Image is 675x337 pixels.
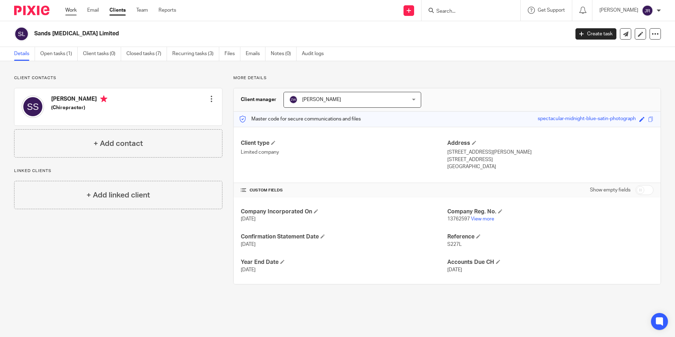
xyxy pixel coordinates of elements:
h4: Year End Date [241,259,447,266]
h5: (Chiropractor) [51,104,107,111]
a: Notes (0) [271,47,297,61]
a: Client tasks (0) [83,47,121,61]
span: S227L [447,242,462,247]
i: Primary [100,95,107,102]
h4: Company Incorporated On [241,208,447,215]
a: Details [14,47,35,61]
a: Emails [246,47,265,61]
p: [PERSON_NAME] [599,7,638,14]
h4: Accounts Due CH [447,259,653,266]
a: Files [225,47,240,61]
img: svg%3E [642,5,653,16]
img: svg%3E [14,26,29,41]
p: [STREET_ADDRESS][PERSON_NAME] [447,149,653,156]
a: Audit logs [302,47,329,61]
a: View more [471,217,494,221]
span: Get Support [538,8,565,13]
span: [DATE] [447,267,462,272]
a: Open tasks (1) [40,47,78,61]
a: Recurring tasks (3) [172,47,219,61]
h4: Client type [241,140,447,147]
a: Reports [159,7,176,14]
p: More details [233,75,661,81]
a: Team [136,7,148,14]
h4: CUSTOM FIELDS [241,188,447,193]
label: Show empty fields [590,187,631,194]
h2: Sands [MEDICAL_DATA] Limited [34,30,459,37]
h4: [PERSON_NAME] [51,95,107,104]
p: Limited company [241,149,447,156]
span: [DATE] [241,217,256,221]
img: Pixie [14,6,49,15]
p: Client contacts [14,75,222,81]
h4: Company Reg. No. [447,208,653,215]
h4: Confirmation Statement Date [241,233,447,241]
div: spectacular-midnight-blue-satin-photograph [538,115,636,123]
img: svg%3E [289,95,298,104]
a: Create task [575,28,616,40]
span: [DATE] [241,267,256,272]
a: Email [87,7,99,14]
a: Clients [109,7,126,14]
a: Work [65,7,77,14]
span: [PERSON_NAME] [302,97,341,102]
img: svg%3E [22,95,44,118]
h4: + Add linked client [86,190,150,201]
span: [DATE] [241,242,256,247]
h3: Client manager [241,96,276,103]
h4: + Add contact [94,138,143,149]
p: Linked clients [14,168,222,174]
h4: Address [447,140,653,147]
p: [GEOGRAPHIC_DATA] [447,163,653,170]
span: 13762597 [447,217,470,221]
input: Search [436,8,499,15]
h4: Reference [447,233,653,241]
a: Closed tasks (7) [126,47,167,61]
p: Master code for secure communications and files [239,116,361,123]
p: [STREET_ADDRESS] [447,156,653,163]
